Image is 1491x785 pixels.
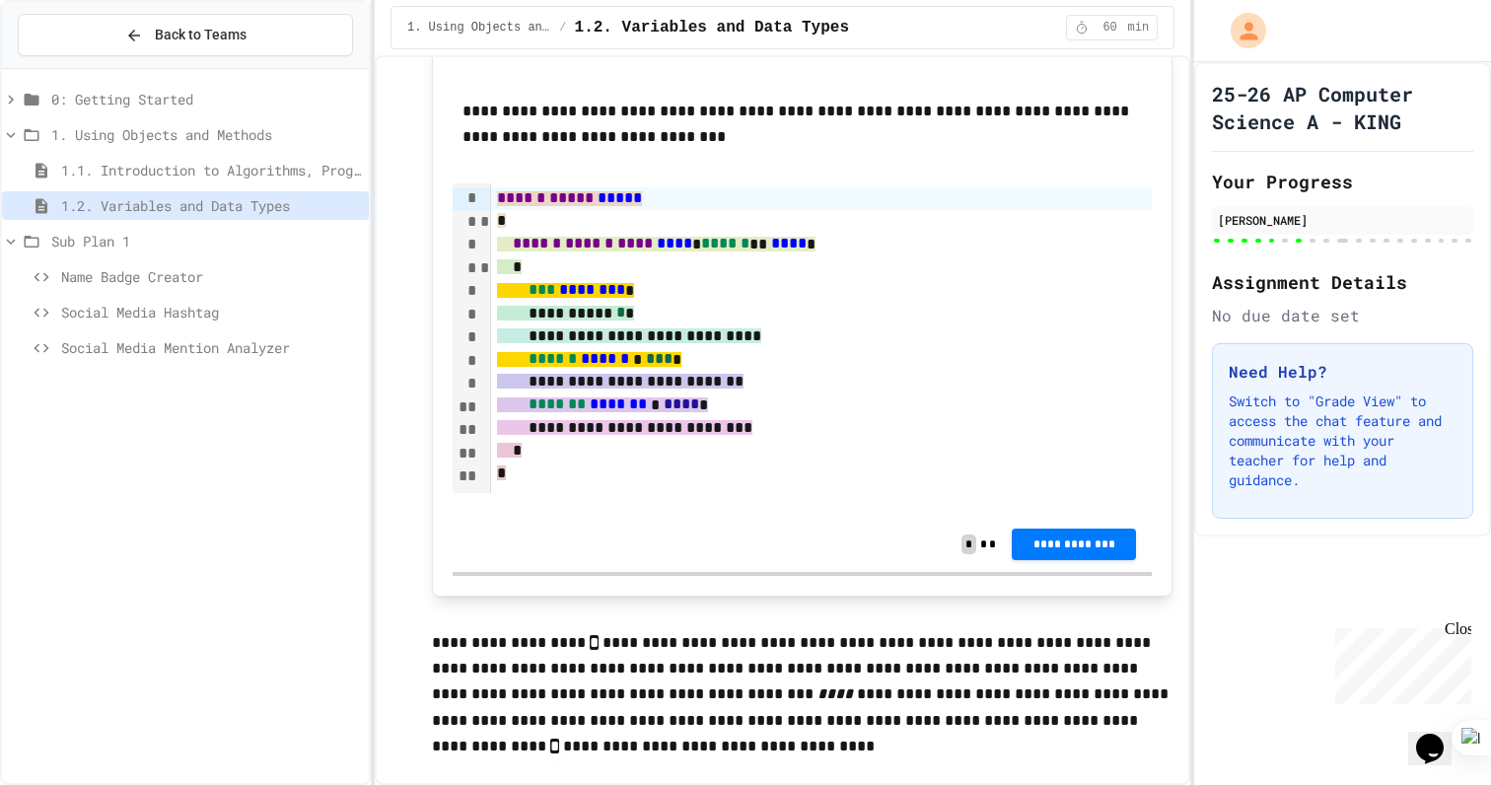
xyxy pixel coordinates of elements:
[1218,211,1467,229] div: [PERSON_NAME]
[1212,268,1473,296] h2: Assignment Details
[51,89,361,109] span: 0: Getting Started
[1327,620,1471,704] iframe: chat widget
[1128,20,1150,36] span: min
[61,337,361,358] span: Social Media Mention Analyzer
[51,231,361,251] span: Sub Plan 1
[559,20,566,36] span: /
[61,266,361,287] span: Name Badge Creator
[1212,304,1473,327] div: No due date set
[51,124,361,145] span: 1. Using Objects and Methods
[1095,20,1126,36] span: 60
[575,16,849,39] span: 1.2. Variables and Data Types
[8,8,136,125] div: Chat with us now!Close
[18,14,353,56] button: Back to Teams
[61,195,361,216] span: 1.2. Variables and Data Types
[407,20,551,36] span: 1. Using Objects and Methods
[155,25,247,45] span: Back to Teams
[61,302,361,322] span: Social Media Hashtag
[1408,706,1471,765] iframe: chat widget
[1212,80,1473,135] h1: 25-26 AP Computer Science A - KING
[61,160,361,180] span: 1.1. Introduction to Algorithms, Programming, and Compilers
[1229,392,1456,490] p: Switch to "Grade View" to access the chat feature and communicate with your teacher for help and ...
[1212,168,1473,195] h2: Your Progress
[1210,8,1271,53] div: My Account
[1229,360,1456,384] h3: Need Help?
